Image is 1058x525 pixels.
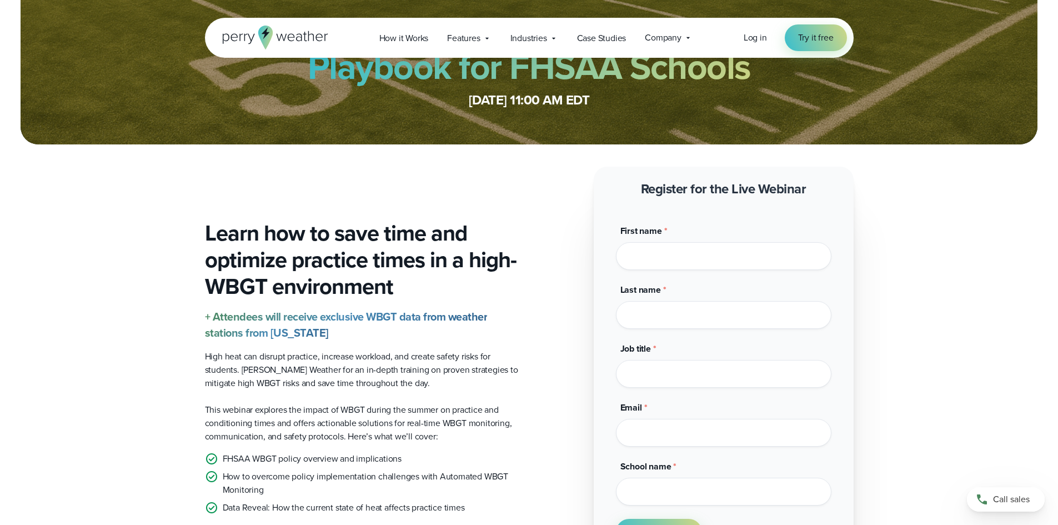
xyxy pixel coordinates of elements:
h3: Learn how to save time and optimize practice times in a high-WBGT environment [205,220,520,300]
span: Company [645,31,681,44]
span: Features [447,32,480,45]
span: Case Studies [577,32,626,45]
strong: Register for the Live Webinar [641,179,806,199]
span: First name [620,224,662,237]
a: Case Studies [568,27,636,49]
p: FHSAA WBGT policy overview and implications [223,452,402,466]
span: School name [620,460,671,473]
span: Call sales [993,493,1030,506]
span: Last name [620,283,661,296]
a: How it Works [370,27,438,49]
p: How to overcome policy implementation challenges with Automated WBGT Monitoring [223,470,520,497]
p: This webinar explores the impact of WBGT during the summer on practice and conditioning times and... [205,403,520,443]
span: Email [620,401,642,414]
span: Industries [510,32,547,45]
strong: [DATE] 11:00 AM EDT [469,90,590,110]
span: Job title [620,342,651,355]
strong: The Preseason WBGT Playbook for FHSAA Schools [308,5,751,93]
strong: + Attendees will receive exclusive WBGT data from weather stations from [US_STATE] [205,308,488,341]
a: Log in [744,31,767,44]
a: Try it free [785,24,847,51]
a: Call sales [967,487,1045,512]
p: Data Reveal: How the current state of heat affects practice times [223,501,465,514]
span: How it Works [379,32,429,45]
p: High heat can disrupt practice, increase workload, and create safety risks for students. [PERSON_... [205,350,520,390]
span: Try it free [798,31,834,44]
